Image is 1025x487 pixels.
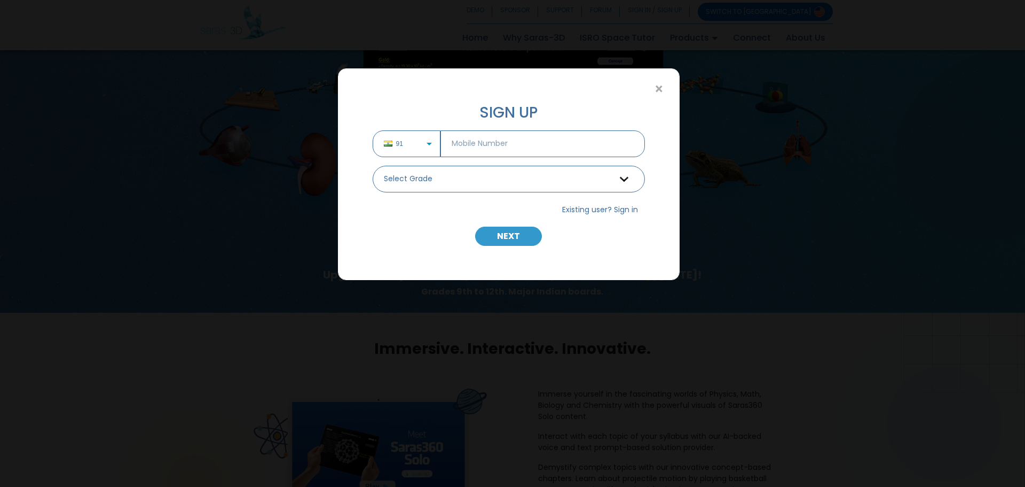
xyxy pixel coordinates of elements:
[555,201,645,218] button: Existing user? Sign in
[373,104,645,122] h3: SIGN UP
[655,82,664,96] span: ×
[396,139,415,149] span: 91
[440,130,645,157] input: Mobile Number
[650,80,668,98] button: Close
[475,227,542,246] button: NEXT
